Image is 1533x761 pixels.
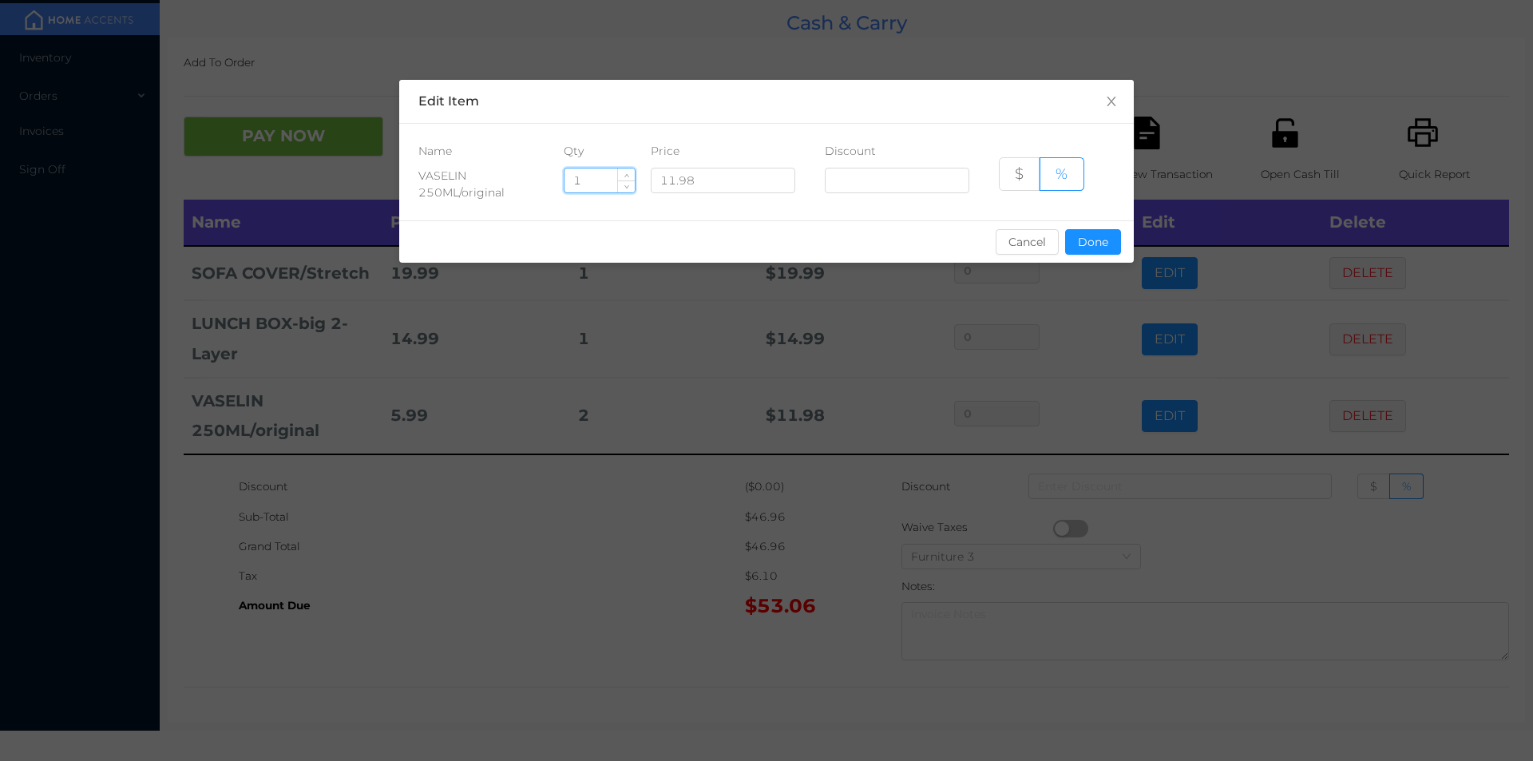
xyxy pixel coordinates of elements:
[624,184,629,190] i: icon: down
[618,180,635,192] span: Decrease Value
[418,168,534,201] div: VASELIN 250ML/original
[996,229,1059,255] button: Cancel
[825,143,970,160] div: Discount
[1056,164,1068,183] span: %
[1105,95,1118,108] i: icon: close
[1015,164,1024,183] span: $
[1065,229,1121,255] button: Done
[618,168,635,180] span: Increase Value
[564,143,622,160] div: Qty
[651,143,796,160] div: Price
[1089,80,1134,125] button: Close
[418,143,534,160] div: Name
[624,172,629,178] i: icon: up
[418,93,1115,110] div: Edit Item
